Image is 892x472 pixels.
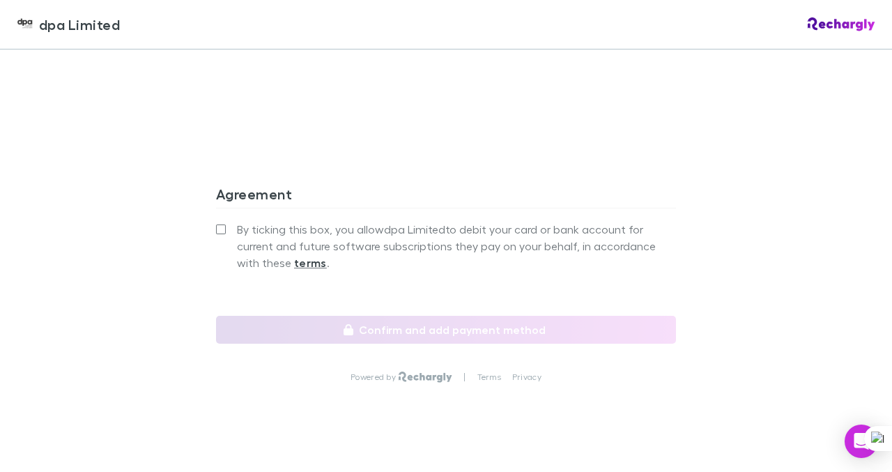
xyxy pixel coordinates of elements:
div: Open Intercom Messenger [845,425,878,458]
strong: terms [294,256,327,270]
p: | [463,372,466,383]
span: dpa Limited [39,14,120,35]
span: By ticking this box, you allow dpa Limited to debit your card or bank account for current and fut... [237,221,676,271]
h3: Agreement [216,185,676,208]
a: Terms [477,372,501,383]
p: Powered by [351,372,399,383]
img: Rechargly Logo [808,17,875,31]
img: dpa Limited's Logo [17,16,33,33]
img: Rechargly Logo [399,372,452,383]
a: Privacy [512,372,541,383]
button: Confirm and add payment method [216,316,676,344]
